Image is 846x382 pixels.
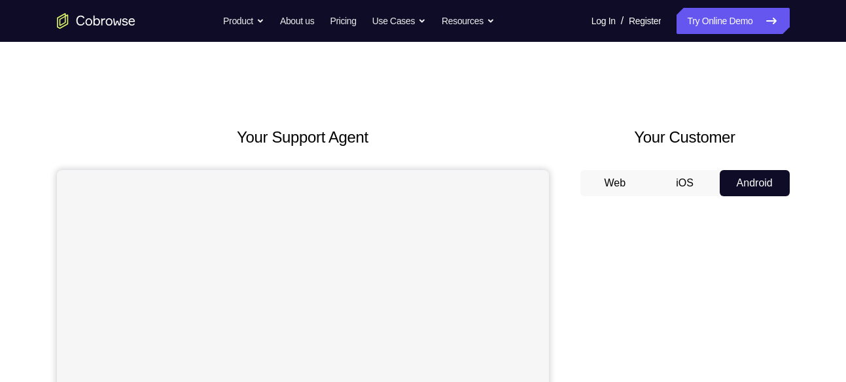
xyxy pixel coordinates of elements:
span: / [621,13,624,29]
button: Resources [442,8,495,34]
a: Register [629,8,661,34]
h2: Your Support Agent [57,126,549,149]
button: Product [223,8,264,34]
button: Web [580,170,650,196]
a: Log In [591,8,616,34]
a: Try Online Demo [677,8,789,34]
h2: Your Customer [580,126,790,149]
button: Android [720,170,790,196]
a: Go to the home page [57,13,135,29]
button: Use Cases [372,8,426,34]
a: Pricing [330,8,356,34]
a: About us [280,8,314,34]
button: iOS [650,170,720,196]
